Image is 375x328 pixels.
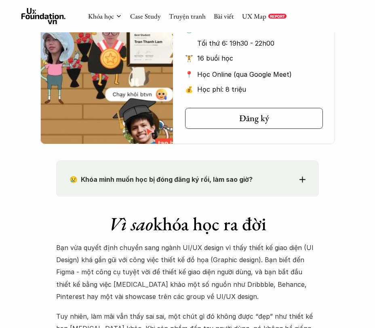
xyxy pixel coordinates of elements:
h5: Đăng ký [239,113,269,124]
p: Học Online (qua Google Meet) [197,68,311,80]
p: REPORT [270,14,285,19]
p: Học phí: 8 triệu [197,83,311,95]
p: 💰 [185,83,193,95]
h1: khóa học ra đời [56,213,319,235]
em: Vì sao [109,212,153,236]
a: Bài viết [214,12,234,21]
a: Truyện tranh [169,12,206,21]
p: 🏋️ [185,52,193,64]
p: Tối thứ 6: 19h30 - 22h00 [197,37,310,49]
a: Case Study [130,12,161,21]
a: Khóa học [88,12,114,21]
strong: 😢 Khóa mình muốn học bị đóng đăng ký rồi, làm sao giờ? [70,175,253,183]
p: 16 buổi học [197,52,311,64]
a: Đăng ký [185,108,323,129]
p: Bạn vừa quyết định chuyển sang ngành UI/UX design vì thấy thiết kế giao diện (UI Design) khá gần ... [56,242,319,303]
p: 📍 [185,71,193,78]
a: UX Map [242,12,266,21]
